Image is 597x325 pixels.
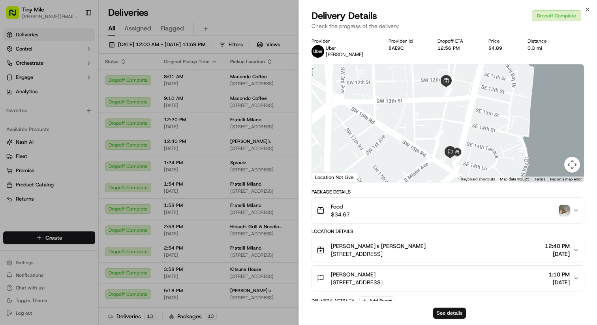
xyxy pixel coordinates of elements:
span: • [66,122,68,129]
span: Knowledge Base [16,177,60,184]
img: Google [314,172,340,182]
button: Food$34.67photo_proof_of_delivery image [312,198,584,223]
span: [DATE] [90,144,106,150]
img: Masood Aslam [8,115,21,128]
span: 1:10 PM [548,271,570,278]
div: 4 [434,130,444,140]
input: Got a question? Start typing here... [21,51,142,59]
span: 12:40 PM [545,242,570,250]
button: Start new chat [134,78,144,87]
button: See all [122,101,144,111]
div: Package Details [312,189,584,195]
div: Start new chat [36,75,130,83]
img: Nash [8,8,24,24]
span: Map data ©2025 [500,177,529,181]
img: 1736555255976-a54dd68f-1ca7-489b-9aae-adbdc363a1c4 [8,75,22,90]
span: [DATE] [548,278,570,286]
div: $4.89 [488,45,515,51]
div: Distance [528,38,559,44]
img: uber-new-logo.jpeg [312,45,324,58]
div: Dropoff ETA [437,38,476,44]
span: [PERSON_NAME] [24,122,64,129]
span: API Documentation [75,177,127,184]
div: 5 [444,86,454,97]
div: Location Not Live [312,172,357,182]
span: Wisdom [PERSON_NAME] [24,144,84,150]
button: Map camera controls [564,157,580,173]
span: Food [331,203,350,210]
div: 📗 [8,177,14,184]
div: Provider Id [389,38,425,44]
img: 1736555255976-a54dd68f-1ca7-489b-9aae-adbdc363a1c4 [16,123,22,129]
span: [PERSON_NAME] [326,51,363,58]
span: [PERSON_NAME]'s [PERSON_NAME] [331,242,426,250]
img: 1736555255976-a54dd68f-1ca7-489b-9aae-adbdc363a1c4 [16,144,22,150]
span: [STREET_ADDRESS] [331,250,426,258]
span: Pylon [79,196,96,202]
a: Report a map error [550,177,582,181]
div: Provider [312,38,376,44]
div: Location Details [312,228,584,235]
span: • [86,144,88,150]
div: 6 [445,79,455,89]
a: Open this area in Google Maps (opens a new window) [314,172,340,182]
p: Uber [326,45,363,51]
a: 📗Knowledge Base [5,173,64,188]
button: [PERSON_NAME]'s [PERSON_NAME][STREET_ADDRESS]12:40 PM[DATE] [312,237,584,263]
div: Delivery Activity [312,298,355,304]
button: Add Event [359,296,394,306]
a: 💻API Documentation [64,173,130,188]
p: Welcome 👋 [8,32,144,44]
span: [STREET_ADDRESS] [331,278,383,286]
a: Terms (opens in new tab) [534,177,545,181]
span: $34.67 [331,210,350,218]
img: photo_proof_of_delivery image [559,205,570,216]
div: 💻 [67,177,73,184]
button: Keyboard shortcuts [461,177,495,182]
span: [DATE] [545,250,570,258]
button: See details [433,308,466,319]
div: Price [488,38,515,44]
div: 8 [452,155,462,165]
div: 2 [440,152,451,162]
span: Delivery Details [312,9,377,22]
span: [DATE] [70,122,86,129]
div: We're available if you need us! [36,83,109,90]
div: Past conversations [8,103,53,109]
button: 8AE9C [389,45,404,51]
span: [PERSON_NAME] [331,271,375,278]
p: Check the progress of the delivery [312,22,584,30]
div: 12:56 PM [437,45,476,51]
img: 9188753566659_6852d8bf1fb38e338040_72.png [17,75,31,90]
img: Wisdom Oko [8,136,21,152]
a: Powered byPylon [56,195,96,202]
div: 0.3 mi [528,45,559,51]
button: [PERSON_NAME][STREET_ADDRESS]1:10 PM[DATE] [312,266,584,291]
